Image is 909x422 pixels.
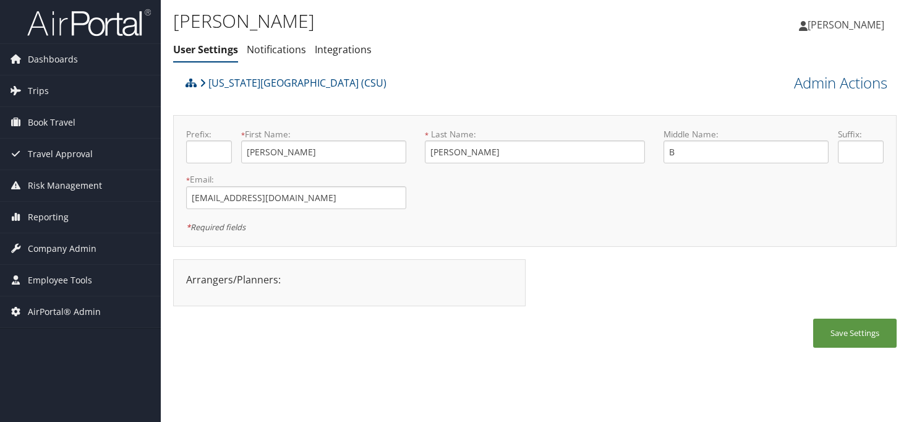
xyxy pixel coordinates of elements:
[186,128,232,140] label: Prefix:
[186,222,245,233] em: Required fields
[247,43,306,56] a: Notifications
[28,202,69,233] span: Reporting
[28,107,75,138] span: Book Travel
[177,272,522,287] div: Arrangers/Planners:
[28,296,101,327] span: AirPortal® Admin
[28,170,102,201] span: Risk Management
[28,233,96,264] span: Company Admin
[838,128,884,140] label: Suffix:
[28,44,78,75] span: Dashboards
[799,6,897,43] a: [PERSON_NAME]
[315,43,372,56] a: Integrations
[664,128,829,140] label: Middle Name:
[27,8,151,37] img: airportal-logo.png
[28,265,92,296] span: Employee Tools
[813,319,897,348] button: Save Settings
[425,128,645,140] label: Last Name:
[28,139,93,170] span: Travel Approval
[28,75,49,106] span: Trips
[173,43,238,56] a: User Settings
[808,18,884,32] span: [PERSON_NAME]
[794,72,887,93] a: Admin Actions
[200,71,386,95] a: [US_STATE][GEOGRAPHIC_DATA] (CSU)
[241,128,406,140] label: First Name:
[186,173,406,186] label: Email:
[173,8,655,34] h1: [PERSON_NAME]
